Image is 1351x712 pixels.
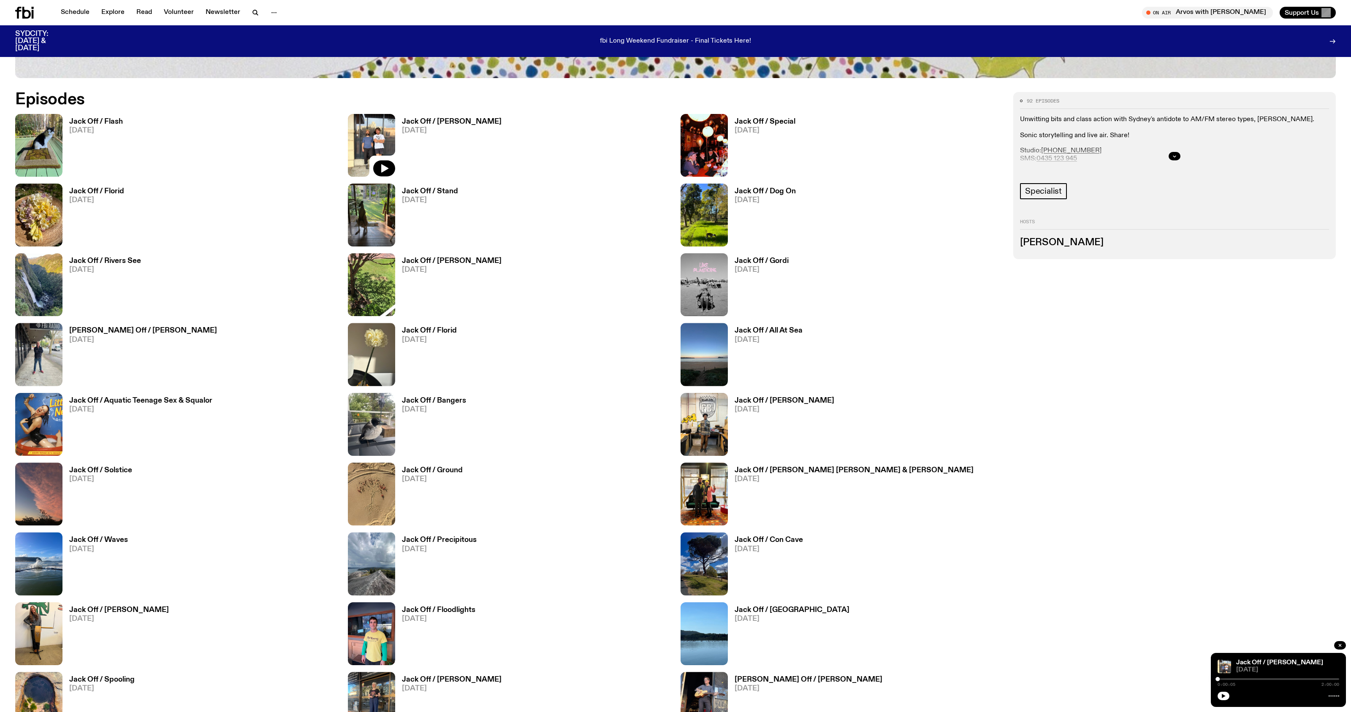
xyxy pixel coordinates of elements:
[69,327,217,334] h3: [PERSON_NAME] Off / [PERSON_NAME]
[728,327,803,386] a: Jack Off / All At Sea[DATE]
[69,257,141,265] h3: Jack Off / Rivers See
[69,676,135,683] h3: Jack Off / Spooling
[62,606,169,665] a: Jack Off / [PERSON_NAME][DATE]
[735,685,882,692] span: [DATE]
[69,127,123,134] span: [DATE]
[735,188,796,195] h3: Jack Off / Dog On
[395,118,502,177] a: Jack Off / [PERSON_NAME][DATE]
[1025,187,1062,196] span: Specialist
[1020,219,1329,230] h2: Hosts
[402,467,463,474] h3: Jack Off / Ground
[681,602,728,665] img: A landscape image of many swans on a lake on a clear blue day
[681,463,728,525] img: Film Director Georgi M. Unkovski & Sydney Film Festival CEO Frances Wallace in the FBi studio
[62,397,212,456] a: Jack Off / Aquatic Teenage Sex & Squalor[DATE]
[1027,99,1059,103] span: 92 episodes
[402,536,477,544] h3: Jack Off / Precipitous
[728,467,974,525] a: Jack Off / [PERSON_NAME] [PERSON_NAME] & [PERSON_NAME][DATE]
[56,7,95,19] a: Schedule
[735,118,795,125] h3: Jack Off / Special
[69,615,169,623] span: [DATE]
[62,118,123,177] a: Jack Off / Flash[DATE]
[402,127,502,134] span: [DATE]
[402,327,457,334] h3: Jack Off / Florid
[1020,238,1329,247] h3: [PERSON_NAME]
[402,197,458,204] span: [DATE]
[735,476,974,483] span: [DATE]
[348,602,395,665] img: Louis Parsons from Floodlights standing in the fbi studio. He smiles and is wearing a yellow and ...
[1236,667,1339,673] span: [DATE]
[735,546,803,553] span: [DATE]
[402,336,457,344] span: [DATE]
[735,676,882,683] h3: [PERSON_NAME] Off / [PERSON_NAME]
[402,476,463,483] span: [DATE]
[1236,659,1323,666] a: Jack Off / [PERSON_NAME]
[735,606,849,614] h3: Jack Off / [GEOGRAPHIC_DATA]
[735,406,834,413] span: [DATE]
[69,118,123,125] h3: Jack Off / Flash
[1020,183,1067,199] a: Specialist
[395,397,466,456] a: Jack Off / Bangers[DATE]
[69,406,212,413] span: [DATE]
[1142,7,1273,19] button: On AirArvos with [PERSON_NAME]
[69,546,128,553] span: [DATE]
[395,257,502,316] a: Jack Off / [PERSON_NAME][DATE]
[402,406,466,413] span: [DATE]
[728,118,795,177] a: Jack Off / Special[DATE]
[69,197,124,204] span: [DATE]
[1280,7,1336,19] button: Support Us
[62,467,132,525] a: Jack Off / Solstice[DATE]
[131,7,157,19] a: Read
[1321,682,1339,687] span: 2:00:00
[395,327,457,386] a: Jack Off / Florid[DATE]
[395,606,475,665] a: Jack Off / Floodlights[DATE]
[402,606,475,614] h3: Jack Off / Floodlights
[728,257,789,316] a: Jack Off / Gordi[DATE]
[728,188,796,246] a: Jack Off / Dog On[DATE]
[728,606,849,665] a: Jack Off / [GEOGRAPHIC_DATA][DATE]
[1218,660,1231,673] img: Ricky Albeck + Violinist Tom on the street leaning against the front window of the fbi station
[735,397,834,404] h3: Jack Off / [PERSON_NAME]
[69,536,128,544] h3: Jack Off / Waves
[735,266,789,273] span: [DATE]
[96,7,130,19] a: Explore
[62,188,124,246] a: Jack Off / Florid[DATE]
[69,188,124,195] h3: Jack Off / Florid
[15,323,62,386] img: Charlie Owen standing in front of the fbi radio station
[735,127,795,134] span: [DATE]
[728,536,803,595] a: Jack Off / Con Cave[DATE]
[69,467,132,474] h3: Jack Off / Solstice
[15,30,69,52] h3: SYDCITY: [DATE] & [DATE]
[15,393,62,456] img: Album cover of Little Nell sitting in a kiddie pool wearing a swimsuit
[735,467,974,474] h3: Jack Off / [PERSON_NAME] [PERSON_NAME] & [PERSON_NAME]
[735,336,803,344] span: [DATE]
[348,184,395,246] img: A Kangaroo on a porch with a yard in the background
[735,197,796,204] span: [DATE]
[395,467,463,525] a: Jack Off / Ground[DATE]
[69,336,217,344] span: [DATE]
[395,188,458,246] a: Jack Off / Stand[DATE]
[69,685,135,692] span: [DATE]
[735,536,803,544] h3: Jack Off / Con Cave
[15,92,892,107] h2: Episodes
[402,685,502,692] span: [DATE]
[62,257,141,316] a: Jack Off / Rivers See[DATE]
[1218,682,1235,687] span: 0:00:05
[735,327,803,334] h3: Jack Off / All At Sea
[69,266,141,273] span: [DATE]
[395,536,477,595] a: Jack Off / Precipitous[DATE]
[69,606,169,614] h3: Jack Off / [PERSON_NAME]
[62,327,217,386] a: [PERSON_NAME] Off / [PERSON_NAME][DATE]
[69,476,132,483] span: [DATE]
[1020,116,1329,140] p: Unwitting bits and class action with Sydney's antidote to AM/FM stereo types, [PERSON_NAME]. Soni...
[62,536,128,595] a: Jack Off / Waves[DATE]
[402,676,502,683] h3: Jack Off / [PERSON_NAME]
[728,397,834,456] a: Jack Off / [PERSON_NAME][DATE]
[402,257,502,265] h3: Jack Off / [PERSON_NAME]
[1285,9,1319,16] span: Support Us
[402,397,466,404] h3: Jack Off / Bangers
[600,38,751,45] p: fbi Long Weekend Fundraiser - Final Tickets Here!
[69,397,212,404] h3: Jack Off / Aquatic Teenage Sex & Squalor
[402,266,502,273] span: [DATE]
[402,546,477,553] span: [DATE]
